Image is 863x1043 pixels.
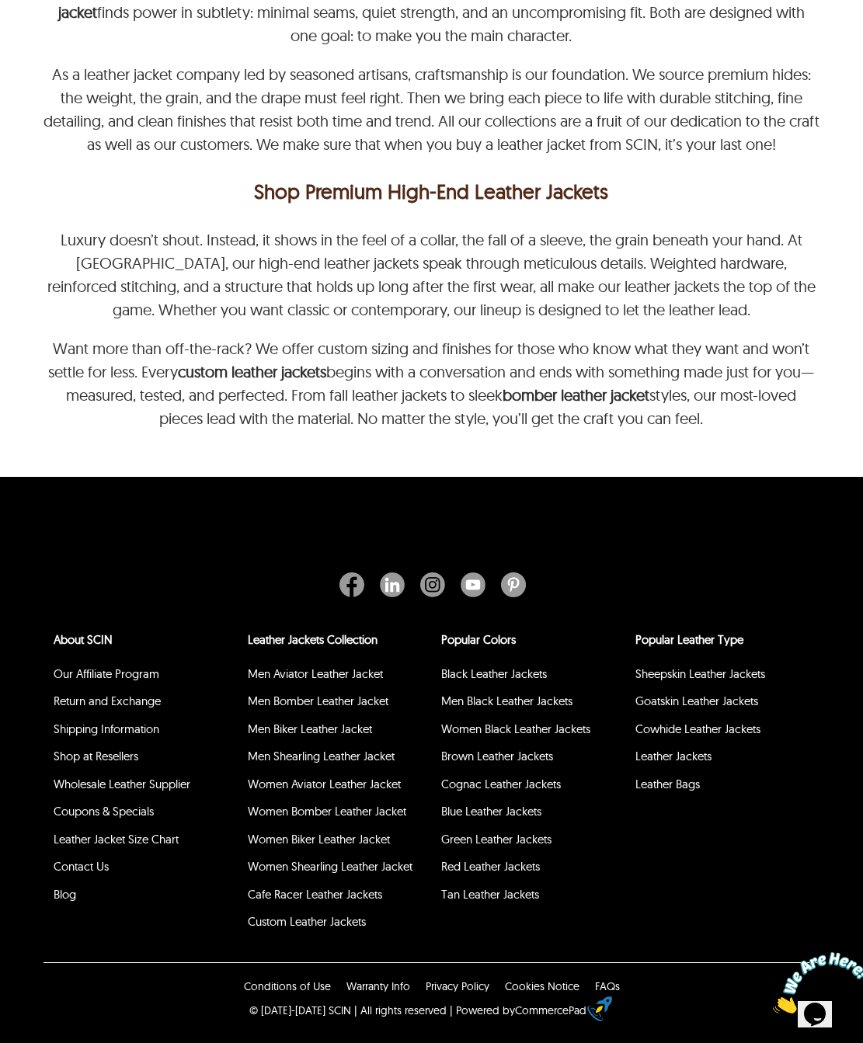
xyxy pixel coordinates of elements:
a: Shipping Information [54,721,159,736]
h2: <p>Shop Premium High-End Leather Jackets</p> [43,176,820,207]
li: Black Leather Jackets [439,663,625,691]
a: Blue Leather Jackets [441,804,541,819]
a: Leather Bags [635,777,700,791]
li: Brown Leather Jackets [439,746,625,774]
li: Women Aviator Leather Jacket [245,774,432,801]
a: CommercePad [515,1003,586,1017]
a: Return and Exchange [54,694,161,708]
a: Black Leather Jackets [441,666,547,681]
a: Leather Jackets Collection [248,632,378,647]
img: Youtube [461,572,485,597]
li: Cowhide Leather Jackets [633,718,820,746]
div: Powered by [456,1003,586,1018]
p: Luxury doesn’t shout. Instead, it shows in the feel of a collar, the fall of a sleeve, the grain ... [43,228,820,322]
li: Sheepskin Leather Jackets [633,663,820,691]
li: Wholesale Leather Supplier [51,774,238,801]
img: eCommerce builder by CommercePad [587,996,612,1021]
li: Men Aviator Leather Jacket [245,663,432,691]
li: Goatskin Leather Jackets [633,690,820,718]
li: Men Shearling Leather Jacket [245,746,432,774]
a: Leather Jackets [635,749,712,763]
p: Shop Premium High-End Leather Jackets [47,176,816,207]
li: Green Leather Jackets [439,829,625,857]
li: Coupons & Specials [51,801,238,829]
a: Facebook [339,572,372,597]
a: Custom Leather Jackets [248,914,366,929]
a: Shop at Resellers [54,749,138,763]
li: Blue Leather Jackets [439,801,625,829]
a: Women Shearling Leather Jacket [248,859,412,874]
a: Leather Jacket Size Chart [54,832,179,847]
p: © [DATE]-[DATE] SCIN | All rights reserved [249,1003,447,1018]
a: Conditions of Use [244,979,331,993]
a: Popular Leather Type [635,632,743,647]
a: Cookies Notice [505,979,579,993]
li: Our Affiliate Program [51,663,238,691]
a: Contact Us [54,859,109,874]
a: Men Black Leather Jackets [441,694,572,708]
a: Coupons & Specials [54,804,154,819]
li: Women Bomber Leather Jacket [245,801,432,829]
li: Blog [51,884,238,912]
a: Cafe Racer Leather Jackets [248,887,382,902]
a: Cognac Leather Jackets [441,777,561,791]
li: Cafe Racer Leather Jackets [245,884,432,912]
a: eCommerce builder by CommercePad [590,996,612,1025]
li: Shop at Resellers [51,746,238,774]
a: Women Biker Leather Jacket [248,832,390,847]
li: Cognac Leather Jackets [439,774,625,801]
a: Warranty Info [346,979,410,993]
img: Facebook [339,572,364,597]
p: As a leather jacket company led by seasoned artisans, craftsmanship is our foundation. We source ... [43,63,820,156]
a: Cowhide Leather Jackets [635,721,760,736]
li: Men Biker Leather Jacket [245,718,432,746]
a: FAQs [595,979,620,993]
a: Goatskin Leather Jackets [635,694,758,708]
a: About SCIN [54,632,113,647]
li: Men Bomber Leather Jacket [245,690,432,718]
span: 1 [6,6,12,19]
li: Women Biker Leather Jacket [245,829,432,857]
li: Contact Us [51,856,238,884]
a: Women Aviator Leather Jacket [248,777,401,791]
a: Men Shearling Leather Jacket [248,749,395,763]
a: Tan Leather Jackets [441,887,539,902]
a: Privacy Policy [426,979,489,993]
a: Women Bomber Leather Jacket [248,804,406,819]
a: Pinterest [493,572,526,597]
p: Want more than off-the-rack? We offer custom sizing and finishes for those who know what they wan... [43,337,820,430]
a: Our Affiliate Program [54,666,159,681]
a: bomber leather jacket [503,385,649,405]
a: Men Bomber Leather Jacket [248,694,388,708]
li: Shipping Information [51,718,238,746]
img: Instagram [420,572,445,597]
a: Sheepskin Leather Jackets [635,666,765,681]
a: Linkedin [372,572,412,597]
a: Red Leather Jackets [441,859,540,874]
img: Pinterest [501,572,526,597]
li: Men Black Leather Jackets [439,690,625,718]
a: Women Black Leather Jackets [441,721,590,736]
a: Instagram [412,572,453,597]
a: popular leather jacket colors [441,632,516,647]
div: | [450,1003,453,1018]
li: Leather Bags [633,774,820,801]
li: Leather Jackets [633,746,820,774]
li: Tan Leather Jackets [439,884,625,912]
a: custom leather jackets [178,362,326,381]
a: Green Leather Jackets [441,832,552,847]
a: Wholesale Leather Supplier [54,777,190,791]
a: Men Biker Leather Jacket [248,721,372,736]
a: Blog [54,887,76,902]
a: Brown Leather Jackets [441,749,553,763]
iframe: chat widget [767,946,863,1020]
li: Custom Leather Jackets [245,911,432,939]
li: Women Shearling Leather Jacket [245,856,432,884]
img: Chat attention grabber [6,6,103,68]
li: Red Leather Jackets [439,856,625,884]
